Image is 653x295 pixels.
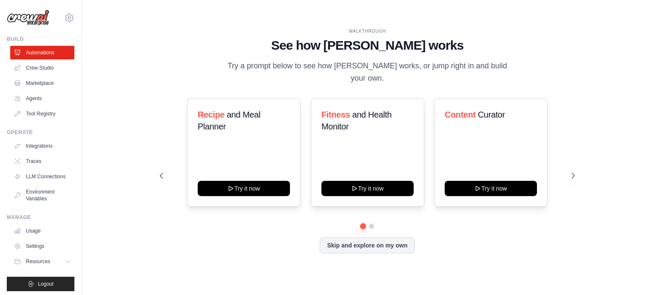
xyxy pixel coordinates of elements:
[198,110,260,131] span: and Meal Planner
[7,277,74,291] button: Logout
[445,110,476,119] span: Content
[610,254,653,295] iframe: Chat Widget
[10,107,74,121] a: Tool Registry
[10,185,74,205] a: Environment Variables
[10,255,74,268] button: Resources
[445,181,537,196] button: Try it now
[10,92,74,105] a: Agents
[320,237,415,253] button: Skip and explore on my own
[10,76,74,90] a: Marketplace
[10,61,74,75] a: Crew Studio
[160,28,575,34] div: WALKTHROUGH
[10,139,74,153] a: Integrations
[10,155,74,168] a: Traces
[321,110,350,119] span: Fitness
[7,10,49,26] img: Logo
[198,110,224,119] span: Recipe
[321,181,414,196] button: Try it now
[478,110,505,119] span: Curator
[321,110,392,131] span: and Health Monitor
[7,214,74,221] div: Manage
[10,170,74,183] a: LLM Connections
[26,258,50,265] span: Resources
[38,281,54,287] span: Logout
[7,36,74,42] div: Build
[224,60,510,85] p: Try a prompt below to see how [PERSON_NAME] works, or jump right in and build your own.
[10,224,74,238] a: Usage
[198,181,290,196] button: Try it now
[10,46,74,59] a: Automations
[10,239,74,253] a: Settings
[7,129,74,136] div: Operate
[160,38,575,53] h1: See how [PERSON_NAME] works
